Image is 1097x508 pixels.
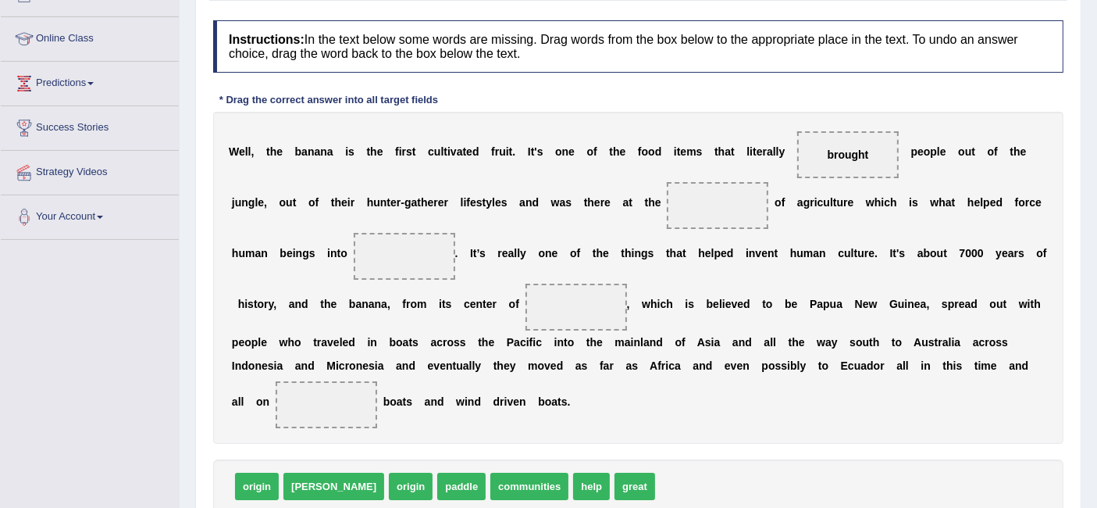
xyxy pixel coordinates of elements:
[258,298,265,310] b: o
[746,145,750,158] b: l
[890,196,897,209] b: h
[924,145,931,158] b: o
[517,247,520,259] b: l
[354,233,455,280] span: Drop target
[965,247,971,259] b: 0
[232,196,235,209] b: j
[238,298,245,310] b: h
[483,196,486,209] b: t
[620,145,626,158] b: e
[520,247,526,259] b: y
[604,196,611,209] b: e
[255,247,261,259] b: a
[232,247,239,259] b: h
[287,247,293,259] b: e
[495,196,501,209] b: e
[331,196,335,209] b: t
[676,247,682,259] b: a
[555,145,562,158] b: o
[501,196,508,209] b: s
[1008,247,1014,259] b: a
[315,196,319,209] b: f
[596,247,603,259] b: h
[1035,196,1042,209] b: e
[779,145,785,158] b: y
[327,145,333,158] b: a
[443,145,447,158] b: t
[677,145,681,158] b: t
[486,196,492,209] b: y
[532,196,540,209] b: d
[534,145,536,158] b: '
[623,196,629,209] b: a
[280,247,287,259] b: b
[670,247,677,259] b: h
[874,196,882,209] b: h
[797,131,899,178] span: Drop target
[451,145,457,158] b: v
[775,247,778,259] b: t
[406,145,412,158] b: s
[763,145,767,158] b: r
[345,145,348,158] b: i
[593,145,597,158] b: f
[753,145,757,158] b: t
[796,247,803,259] b: u
[768,247,775,259] b: n
[978,247,984,259] b: 0
[648,247,654,259] b: s
[213,92,444,107] div: * Drag the correct answer into all target fields
[412,145,416,158] b: t
[996,196,1003,209] b: d
[509,145,513,158] b: t
[667,182,768,229] span: Drop target
[341,196,347,209] b: e
[506,145,509,158] b: i
[295,298,302,310] b: n
[817,196,824,209] b: c
[399,145,402,158] b: i
[911,145,918,158] b: p
[983,196,990,209] b: p
[301,298,308,310] b: d
[937,247,944,259] b: u
[238,247,245,259] b: u
[239,145,245,158] b: e
[750,145,753,158] b: i
[519,196,525,209] b: a
[320,145,327,158] b: n
[909,196,912,209] b: i
[629,196,632,209] b: t
[334,196,341,209] b: h
[320,298,324,310] b: t
[930,247,937,259] b: o
[508,247,515,259] b: a
[324,298,331,310] b: h
[725,145,731,158] b: a
[444,196,448,209] b: r
[892,247,896,259] b: t
[367,196,374,209] b: h
[514,247,517,259] b: l
[857,247,864,259] b: u
[273,298,276,310] b: ,
[570,247,577,259] b: o
[587,196,594,209] b: h
[531,145,535,158] b: t
[248,145,251,158] b: l
[404,196,411,209] b: g
[1002,247,1008,259] b: e
[988,145,995,158] b: o
[293,247,296,259] b: i
[245,145,248,158] b: l
[295,145,302,158] b: b
[296,247,303,259] b: n
[881,196,884,209] b: i
[380,196,387,209] b: n
[390,196,397,209] b: e
[931,196,939,209] b: w
[705,247,711,259] b: e
[315,145,321,158] b: a
[946,196,952,209] b: a
[641,247,648,259] b: g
